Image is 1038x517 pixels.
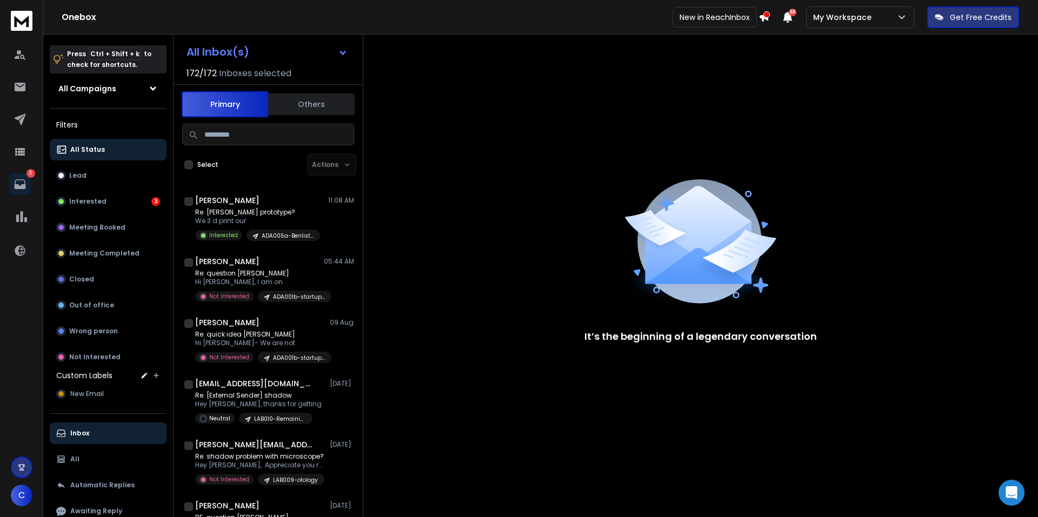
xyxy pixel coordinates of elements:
[182,91,268,117] button: Primary
[195,208,320,217] p: Re: [PERSON_NAME] prototype?
[11,485,32,506] button: C
[50,320,167,342] button: Wrong person
[927,6,1019,28] button: Get Free Credits
[273,293,325,301] p: ADA001b-startups-30dayprototype
[262,232,314,240] p: ADA005a-Benlist-freeprototype-title
[50,474,167,496] button: Automatic Replies
[195,330,325,339] p: Re: quick idea [PERSON_NAME]
[330,440,354,449] p: [DATE]
[209,353,249,361] p: Not Interested
[813,12,876,23] p: My Workspace
[330,501,354,510] p: [DATE]
[50,268,167,290] button: Closed
[50,346,167,368] button: Not Interested
[69,353,121,361] p: Not Interested
[50,243,167,264] button: Meeting Completed
[56,370,112,381] h3: Custom Labels
[50,165,167,186] button: Lead
[789,9,796,16] span: 50
[62,11,758,24] h1: Onebox
[195,278,325,286] p: Hi [PERSON_NAME], I am on
[69,327,118,335] p: Wrong person
[330,379,354,388] p: [DATE]
[324,257,354,266] p: 05:44 AM
[195,339,325,347] p: Hi [PERSON_NAME]- We are not
[195,317,259,328] h1: [PERSON_NAME]
[328,196,354,205] p: 11:08 AM
[178,41,356,63] button: All Inbox(s)
[11,11,32,31] img: logo
[209,414,230,422] p: Neutral
[69,171,86,180] p: Lead
[26,169,35,178] p: 3
[70,429,89,438] p: Inbox
[69,197,107,206] p: Interested
[58,83,116,94] h1: All Campaigns
[70,455,79,464] p: All
[195,195,259,206] h1: [PERSON_NAME]
[50,78,167,99] button: All Campaigns
[195,500,259,511] h1: [PERSON_NAME]
[209,475,249,484] p: Not Interested
[197,160,218,169] label: Select
[50,117,167,132] h3: Filters
[50,139,167,160] button: All Status
[999,480,1024,506] div: Open Intercom Messenger
[584,329,817,344] p: It’s the beginning of a legendary conversation
[195,256,259,267] h1: [PERSON_NAME]
[50,191,167,212] button: Interested3
[209,292,249,300] p: Not Interested
[9,173,31,195] a: 3
[89,48,141,60] span: Ctrl + Shift + k
[69,223,125,232] p: Meeting Booked
[254,415,306,423] p: LAB010-Remaining leads
[195,269,325,278] p: Re: question [PERSON_NAME]
[330,318,354,327] p: 09 Aug
[219,67,291,80] h3: Inboxes selected
[67,49,151,70] p: Press to check for shortcuts.
[50,422,167,444] button: Inbox
[187,46,249,57] h1: All Inbox(s)
[69,249,139,258] p: Meeting Completed
[187,67,217,80] span: 172 / 172
[195,461,325,469] p: Hey [PERSON_NAME], Appreciate you reaching back. I
[195,217,320,225] p: We 3 d print our
[70,390,104,398] span: New Email
[69,301,114,310] p: Out of office
[273,476,318,484] p: LAB009-otology
[950,12,1012,23] p: Get Free Credits
[151,197,160,206] div: 3
[673,7,757,28] div: New in ReachInbox
[70,507,122,515] p: Awaiting Reply
[50,383,167,405] button: New Email
[50,217,167,238] button: Meeting Booked
[70,481,135,489] p: Automatic Replies
[195,391,322,400] p: Re: [External Sender] shadow
[69,275,94,284] p: Closed
[273,354,325,362] p: ADA001b-startups-30dayprototype
[195,378,314,389] h1: [EMAIL_ADDRESS][DOMAIN_NAME]
[195,439,314,450] h1: [PERSON_NAME][EMAIL_ADDRESS][PERSON_NAME][DOMAIN_NAME]
[70,145,105,154] p: All Status
[195,452,325,461] p: Re: shadow problem with microscope?
[209,231,238,239] p: Interested
[268,92,355,116] button: Others
[50,294,167,316] button: Out of office
[195,400,322,408] p: Hey [PERSON_NAME], thanks for getting
[50,448,167,470] button: All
